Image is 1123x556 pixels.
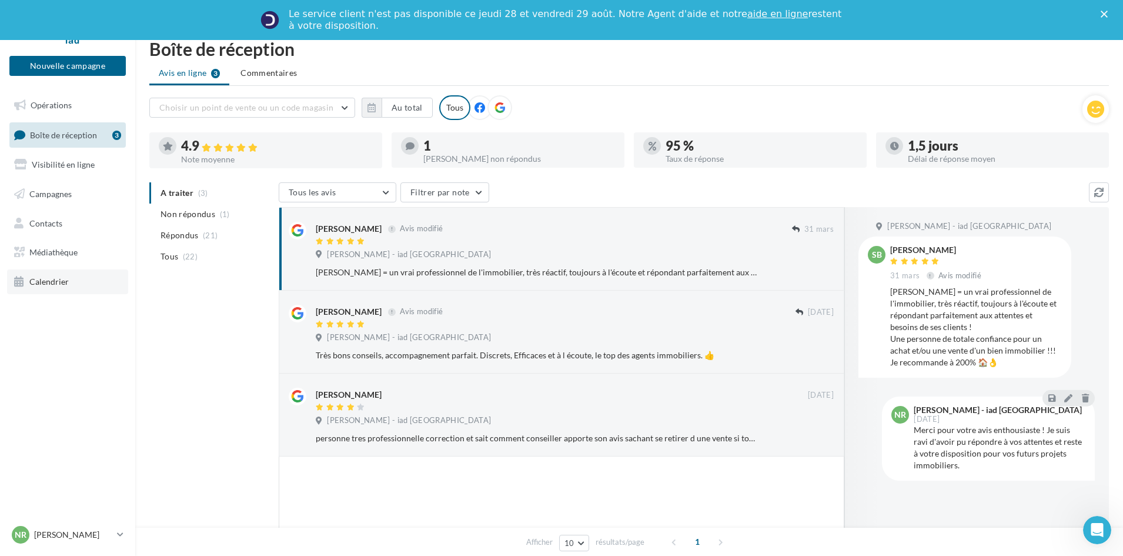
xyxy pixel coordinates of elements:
[908,155,1099,163] div: Délai de réponse moyen
[260,11,279,29] img: Profile image for Service-Client
[149,98,355,118] button: Choisir un point de vente ou un code magasin
[181,155,373,164] div: Note moyenne
[894,409,906,421] span: NR
[890,271,920,281] span: 31 mars
[112,131,121,140] div: 3
[1101,11,1112,18] div: Fermer
[747,8,808,19] a: aide en ligne
[9,56,126,76] button: Nouvelle campagne
[914,415,940,423] span: [DATE]
[7,122,128,148] a: Boîte de réception3
[400,307,443,317] span: Avis modifié
[7,240,128,265] a: Médiathèque
[316,306,382,318] div: [PERSON_NAME]
[7,182,128,207] a: Campagnes
[161,229,199,241] span: Répondus
[279,182,396,202] button: Tous les avis
[914,424,1085,471] div: Merci pour votre avis enthousiaste ! Je suis ravi d'avoir pu répondre à vos attentes et reste à v...
[938,271,981,280] span: Avis modifié
[914,406,1082,414] div: [PERSON_NAME] - iad [GEOGRAPHIC_DATA]
[382,98,433,118] button: Au total
[559,535,589,551] button: 10
[289,8,844,32] div: Le service client n'est pas disponible ce jeudi 28 et vendredi 29 août. Notre Agent d'aide et not...
[327,249,491,260] span: [PERSON_NAME] - iad [GEOGRAPHIC_DATA]
[240,67,297,79] span: Commentaires
[890,286,1062,368] div: [PERSON_NAME] = un vrai professionnel de l'immobilier, très réactif, toujours à l'écoute et répon...
[149,40,1109,58] div: Boîte de réception
[7,93,128,118] a: Opérations
[181,139,373,153] div: 4.9
[159,102,333,112] span: Choisir un point de vente ou un code magasin
[29,277,69,287] span: Calendrier
[423,139,615,152] div: 1
[666,155,857,163] div: Taux de réponse
[423,155,615,163] div: [PERSON_NAME] non répondus
[316,223,382,235] div: [PERSON_NAME]
[29,218,62,228] span: Contacts
[439,95,470,120] div: Tous
[666,139,857,152] div: 95 %
[203,231,218,240] span: (21)
[526,537,553,548] span: Afficher
[887,221,1051,232] span: [PERSON_NAME] - iad [GEOGRAPHIC_DATA]
[15,529,26,541] span: NR
[34,529,112,541] p: [PERSON_NAME]
[161,251,178,262] span: Tous
[29,247,78,257] span: Médiathèque
[289,187,336,197] span: Tous les avis
[804,224,834,235] span: 31 mars
[316,349,757,361] div: Très bons conseils, accompagnement parfait. Discrets, Efficaces et à l écoute, le top des agents ...
[7,152,128,177] a: Visibilité en ligne
[362,98,433,118] button: Au total
[316,389,382,401] div: [PERSON_NAME]
[29,189,72,199] span: Campagnes
[7,211,128,236] a: Contacts
[316,432,757,444] div: personne tres professionnelle correction et sait comment conseiller apporte son avis sachant se r...
[316,267,757,278] div: [PERSON_NAME] = un vrai professionnel de l'immobilier, très réactif, toujours à l'écoute et répon...
[872,249,882,261] span: Sb
[220,209,230,219] span: (1)
[327,415,491,426] span: [PERSON_NAME] - iad [GEOGRAPHIC_DATA]
[32,159,95,169] span: Visibilité en ligne
[596,537,644,548] span: résultats/page
[7,269,128,294] a: Calendrier
[30,129,97,139] span: Boîte de réception
[327,332,491,343] span: [PERSON_NAME] - iad [GEOGRAPHIC_DATA]
[808,307,834,318] span: [DATE]
[1083,516,1111,544] iframe: Intercom live chat
[688,532,707,551] span: 1
[183,252,198,261] span: (22)
[161,208,215,220] span: Non répondus
[31,100,72,110] span: Opérations
[400,224,443,234] span: Avis modifié
[564,538,574,548] span: 10
[9,524,126,546] a: NR [PERSON_NAME]
[400,182,489,202] button: Filtrer par note
[890,246,984,254] div: [PERSON_NAME]
[808,390,834,401] span: [DATE]
[908,139,1099,152] div: 1,5 jours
